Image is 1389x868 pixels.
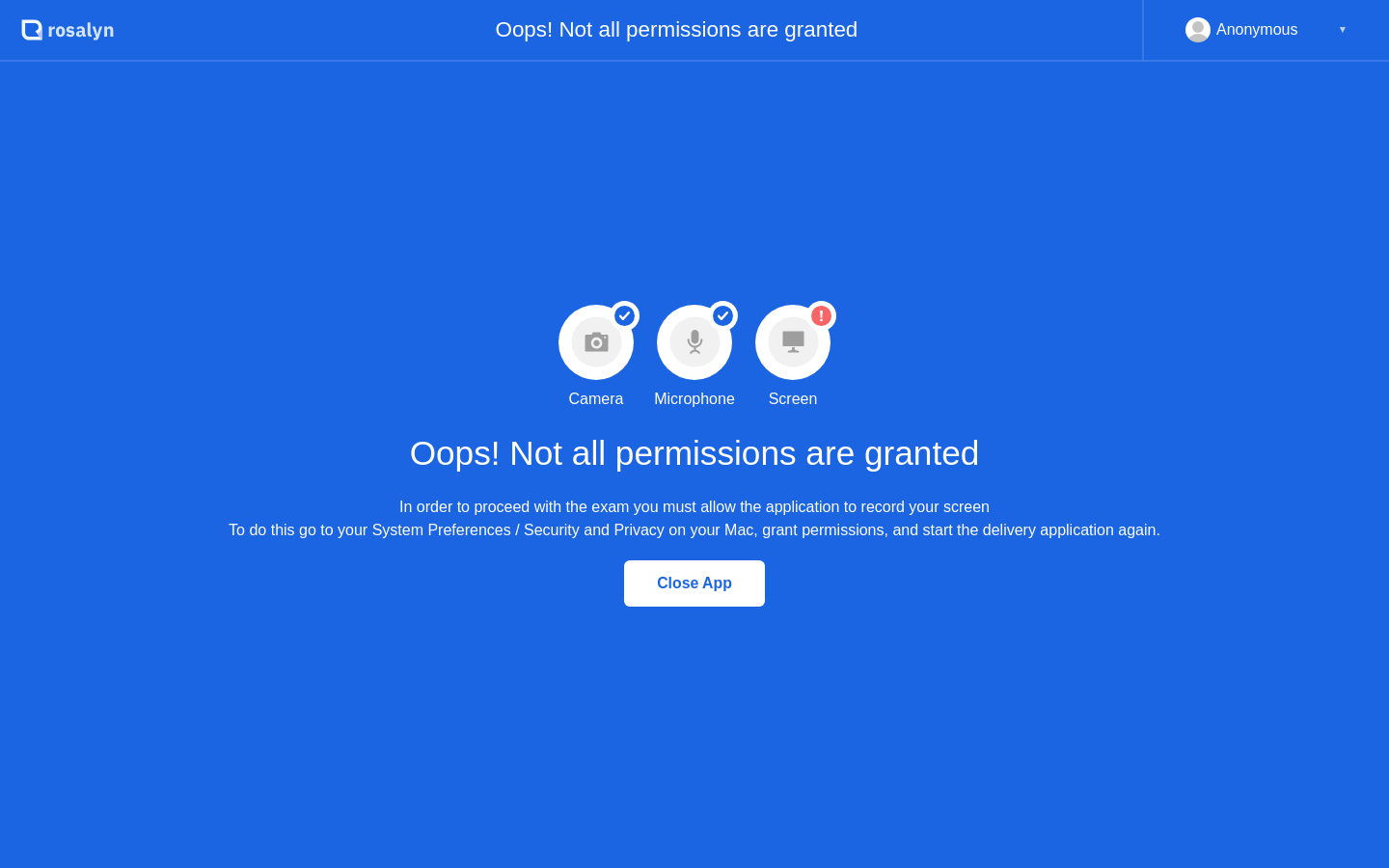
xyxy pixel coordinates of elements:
div: Camera [569,388,624,411]
div: In order to proceed with the exam you must allow the application to record your screen To do this... [229,496,1160,542]
div: Anonymous [1216,17,1298,42]
div: Screen [769,388,818,411]
div: Close App [630,575,759,592]
button: Close App [624,560,765,607]
div: ▼ [1338,17,1348,42]
h1: Oops! Not all permissions are granted [410,428,980,479]
div: Microphone [654,388,735,411]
